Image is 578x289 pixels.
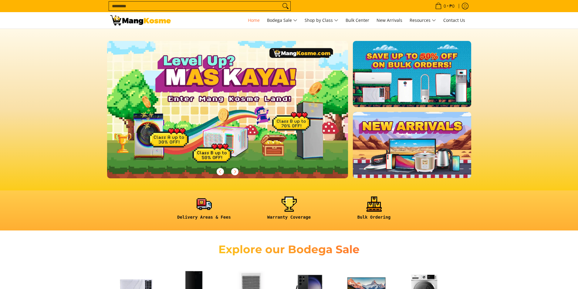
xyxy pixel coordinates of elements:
[440,12,468,29] a: Contact Us
[245,12,263,29] a: Home
[214,165,227,178] button: Previous
[267,17,297,24] span: Bodega Sale
[110,15,171,25] img: Mang Kosme: Your Home Appliances Warehouse Sale Partner!
[346,17,369,23] span: Bulk Center
[177,12,468,29] nav: Main Menu
[302,12,341,29] a: Shop by Class
[335,197,414,225] a: <h6><strong>Bulk Ordering</strong></h6>
[201,243,377,256] h2: Explore our Bodega Sale
[410,17,436,24] span: Resources
[107,41,348,178] img: Gaming desktop banner
[343,12,372,29] a: Bulk Center
[281,2,290,11] button: Search
[433,3,456,9] span: •
[228,165,242,178] button: Next
[374,12,405,29] a: New Arrivals
[248,17,260,23] span: Home
[305,17,338,24] span: Shop by Class
[443,4,447,8] span: 0
[264,12,300,29] a: Bodega Sale
[377,17,402,23] span: New Arrivals
[443,17,465,23] span: Contact Us
[407,12,439,29] a: Resources
[250,197,329,225] a: <h6><strong>Warranty Coverage</strong></h6>
[165,197,244,225] a: <h6><strong>Delivery Areas & Fees</strong></h6>
[448,4,455,8] span: ₱0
